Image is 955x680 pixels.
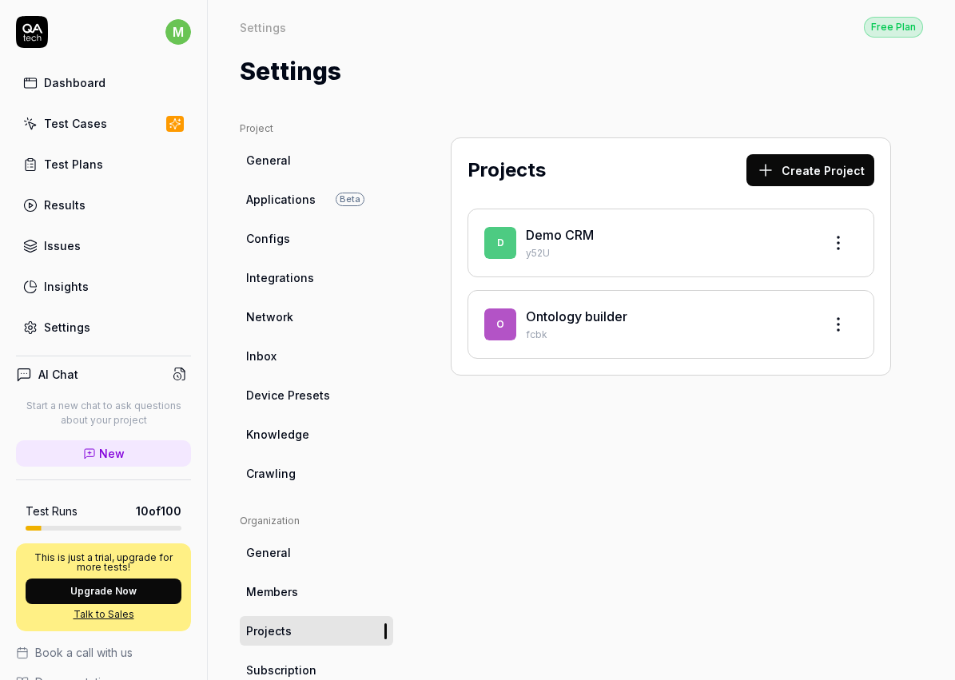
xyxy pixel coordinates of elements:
[136,503,181,519] span: 10 of 100
[16,108,191,139] a: Test Cases
[165,19,191,45] span: m
[246,308,293,325] span: Network
[240,380,393,410] a: Device Presets
[246,622,292,639] span: Projects
[16,644,191,661] a: Book a call with us
[526,227,594,243] a: Demo CRM
[246,426,309,443] span: Knowledge
[240,121,393,136] div: Project
[26,607,181,622] a: Talk to Sales
[44,237,81,254] div: Issues
[240,145,393,175] a: General
[240,341,393,371] a: Inbox
[44,115,107,132] div: Test Cases
[44,197,86,213] div: Results
[44,156,103,173] div: Test Plans
[26,579,181,604] button: Upgrade Now
[240,263,393,292] a: Integrations
[240,616,393,646] a: Projects
[246,544,291,561] span: General
[38,366,78,383] h4: AI Chat
[240,459,393,488] a: Crawling
[165,16,191,48] button: m
[246,152,291,169] span: General
[16,440,191,467] a: New
[16,67,191,98] a: Dashboard
[246,583,298,600] span: Members
[26,504,78,519] h5: Test Runs
[468,156,546,185] h2: Projects
[240,185,393,214] a: ApplicationsBeta
[26,553,181,572] p: This is just a trial, upgrade for more tests!
[484,227,516,259] span: D
[864,16,923,38] button: Free Plan
[44,319,90,336] div: Settings
[16,230,191,261] a: Issues
[16,312,191,343] a: Settings
[240,54,341,89] h1: Settings
[864,17,923,38] div: Free Plan
[246,230,290,247] span: Configs
[240,224,393,253] a: Configs
[240,302,393,332] a: Network
[240,538,393,567] a: General
[484,308,516,340] span: O
[746,154,874,186] button: Create Project
[246,465,296,482] span: Crawling
[44,278,89,295] div: Insights
[526,246,810,260] p: y52U
[99,445,125,462] span: New
[240,514,393,528] div: Organization
[240,577,393,606] a: Members
[246,191,316,208] span: Applications
[16,189,191,221] a: Results
[246,662,316,678] span: Subscription
[44,74,105,91] div: Dashboard
[16,271,191,302] a: Insights
[240,420,393,449] a: Knowledge
[526,328,810,342] p: fcbk
[246,387,330,404] span: Device Presets
[336,193,364,206] span: Beta
[526,308,627,324] a: Ontology builder
[246,269,314,286] span: Integrations
[16,399,191,427] p: Start a new chat to ask questions about your project
[240,19,286,35] div: Settings
[246,348,277,364] span: Inbox
[16,149,191,180] a: Test Plans
[35,644,133,661] span: Book a call with us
